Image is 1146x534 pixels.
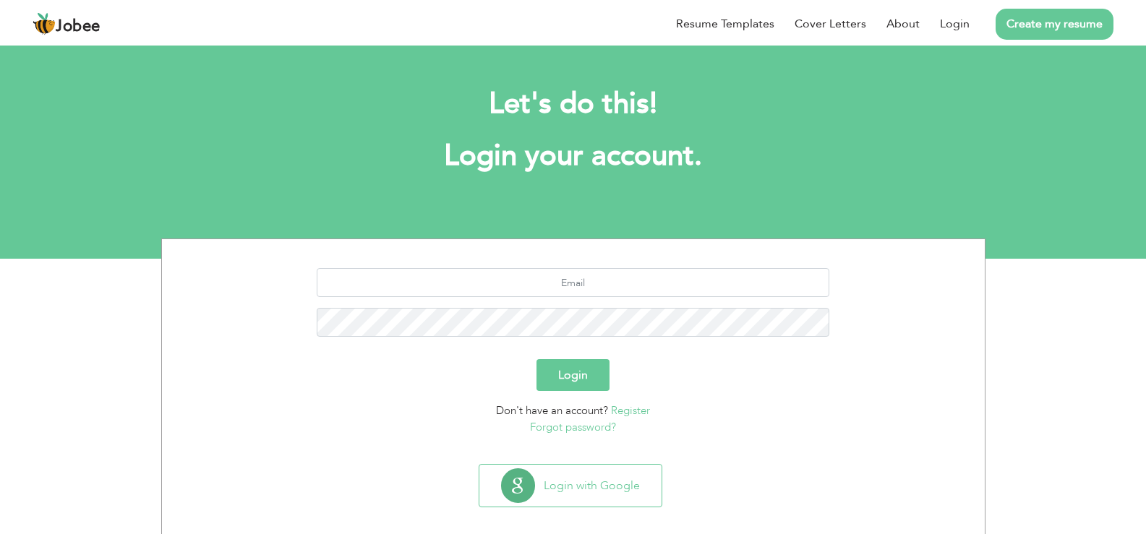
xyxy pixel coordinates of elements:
a: Resume Templates [676,15,774,33]
a: Register [611,403,650,418]
button: Login [536,359,610,391]
a: Create my resume [996,9,1113,40]
a: Cover Letters [795,15,866,33]
input: Email [317,268,829,297]
a: Forgot password? [530,420,616,434]
span: Jobee [56,19,101,35]
img: jobee.io [33,12,56,35]
button: Login with Google [479,465,662,507]
a: Login [940,15,970,33]
a: About [886,15,920,33]
span: Don't have an account? [496,403,608,418]
h1: Login your account. [183,137,964,175]
h2: Let's do this! [183,85,964,123]
a: Jobee [33,12,101,35]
